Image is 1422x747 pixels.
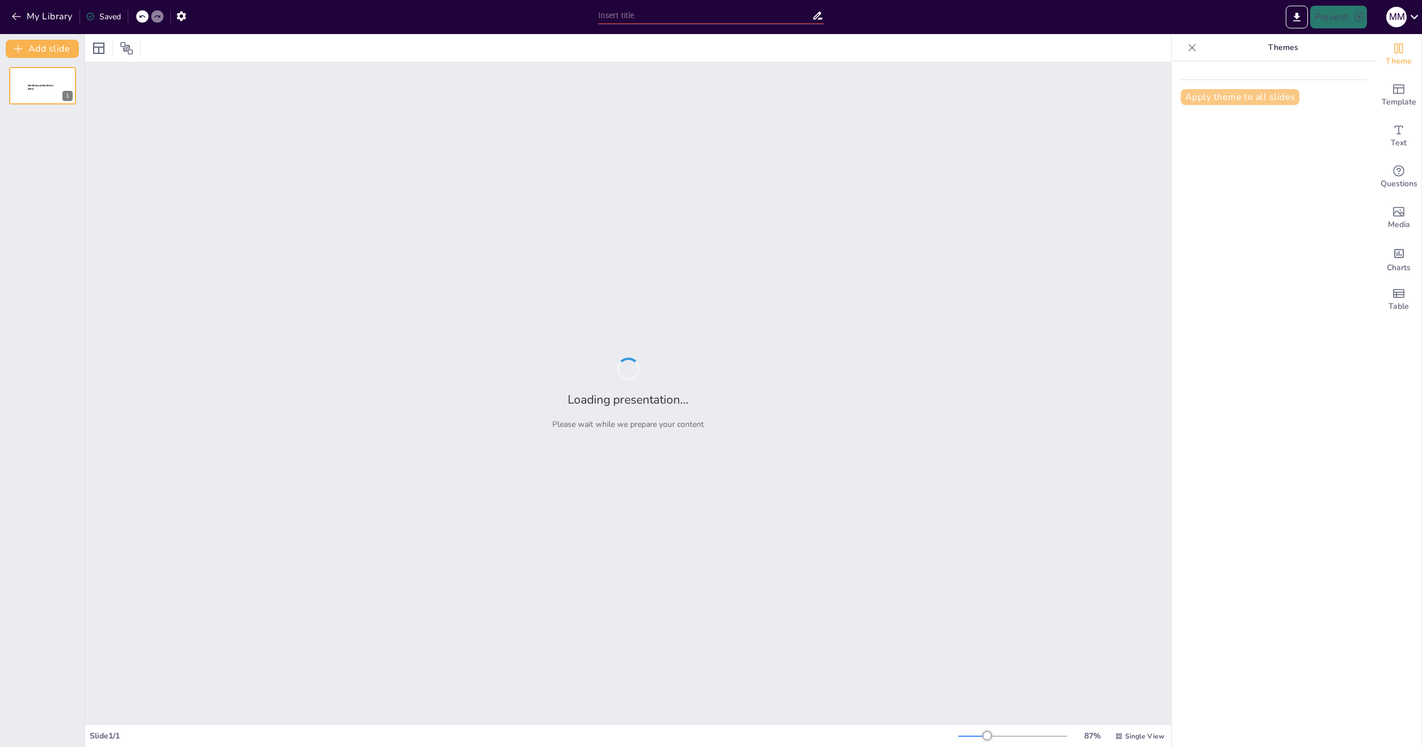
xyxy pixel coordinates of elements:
span: Media [1388,219,1410,231]
div: 1 [9,67,76,104]
h2: Loading presentation... [568,392,689,408]
span: Position [120,41,133,55]
div: Get real-time input from your audience [1376,157,1421,198]
span: Text [1391,137,1407,149]
span: Single View [1125,732,1164,741]
button: M M [1386,6,1407,28]
span: Questions [1381,178,1417,190]
button: Apply theme to all slides [1181,89,1299,105]
span: Sendsteps presentation editor [28,84,53,90]
input: Insert title [598,7,812,24]
div: Saved [86,11,121,22]
div: 87 % [1079,731,1106,741]
div: M M [1386,7,1407,27]
span: Template [1382,96,1416,108]
div: Add charts and graphs [1376,238,1421,279]
button: Present [1310,6,1367,28]
div: Slide 1 / 1 [90,731,958,741]
p: Please wait while we prepare your content [552,419,704,430]
div: Layout [90,39,108,57]
p: Themes [1201,34,1365,61]
span: Theme [1386,55,1412,68]
div: Add images, graphics, shapes or video [1376,198,1421,238]
div: 1 [62,91,73,101]
button: Add slide [6,40,79,58]
span: Table [1389,300,1409,313]
button: Export to PowerPoint [1286,6,1308,28]
div: Change the overall theme [1376,34,1421,75]
div: Add ready made slides [1376,75,1421,116]
span: Charts [1387,262,1411,274]
div: Add a table [1376,279,1421,320]
button: My Library [9,7,77,26]
div: Add text boxes [1376,116,1421,157]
